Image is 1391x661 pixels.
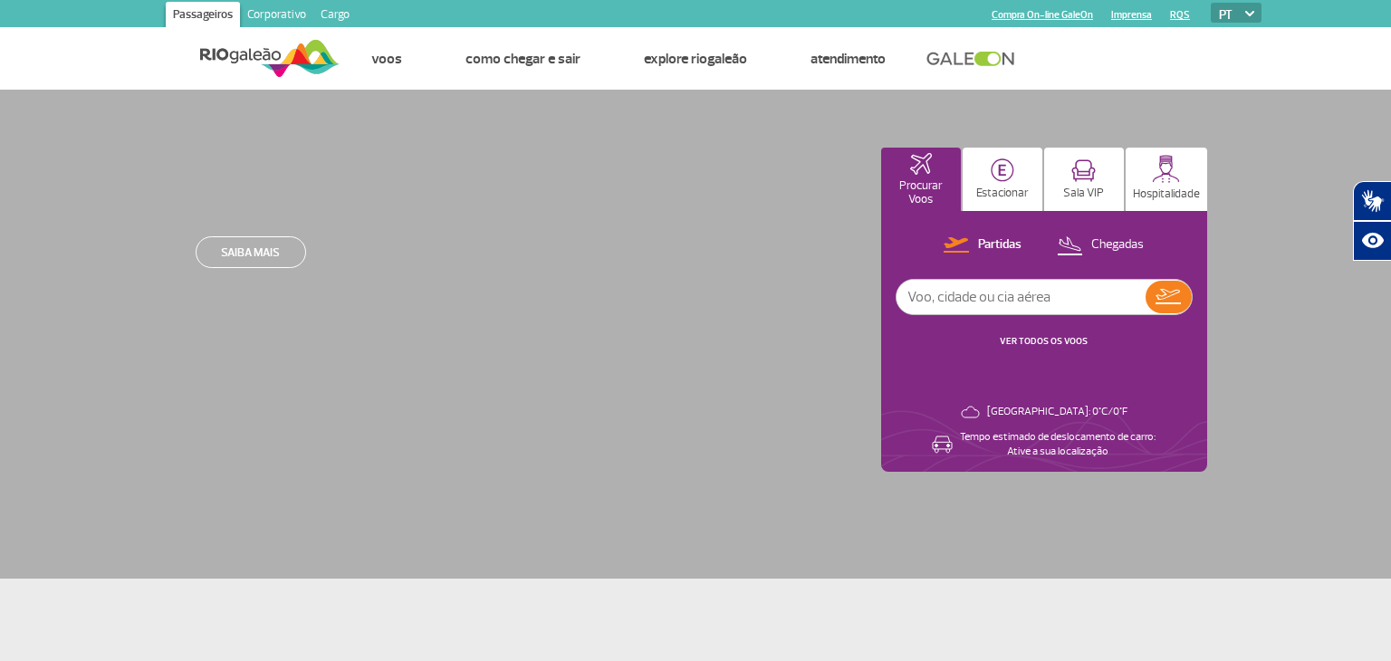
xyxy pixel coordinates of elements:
img: airplaneHomeActive.svg [910,153,932,175]
button: Sala VIP [1044,148,1124,211]
a: Corporativo [240,2,313,31]
a: RQS [1170,9,1190,21]
a: Atendimento [811,50,886,68]
button: Abrir tradutor de língua de sinais. [1353,181,1391,221]
button: Chegadas [1051,234,1149,257]
a: Explore RIOgaleão [644,50,747,68]
p: Procurar Voos [890,179,952,206]
button: Estacionar [963,148,1042,211]
a: VER TODOS OS VOOS [1000,335,1088,347]
p: Tempo estimado de deslocamento de carro: Ative a sua localização [960,430,1156,459]
button: VER TODOS OS VOOS [994,334,1093,349]
p: Hospitalidade [1133,187,1200,201]
p: [GEOGRAPHIC_DATA]: 0°C/0°F [987,405,1127,419]
a: Passageiros [166,2,240,31]
button: Procurar Voos [881,148,961,211]
p: Sala VIP [1063,187,1104,200]
img: carParkingHome.svg [991,158,1014,182]
button: Hospitalidade [1126,148,1207,211]
a: Voos [371,50,402,68]
img: hospitality.svg [1152,155,1180,183]
a: Como chegar e sair [465,50,580,68]
input: Voo, cidade ou cia aérea [897,280,1146,314]
img: vipRoom.svg [1071,159,1096,182]
div: Plugin de acessibilidade da Hand Talk. [1353,181,1391,261]
a: Saiba mais [196,236,306,268]
a: Imprensa [1111,9,1152,21]
button: Abrir recursos assistivos. [1353,221,1391,261]
a: Compra On-line GaleOn [992,9,1093,21]
p: Chegadas [1091,236,1144,254]
p: Estacionar [976,187,1029,200]
button: Partidas [938,234,1027,257]
a: Cargo [313,2,357,31]
p: Partidas [978,236,1022,254]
